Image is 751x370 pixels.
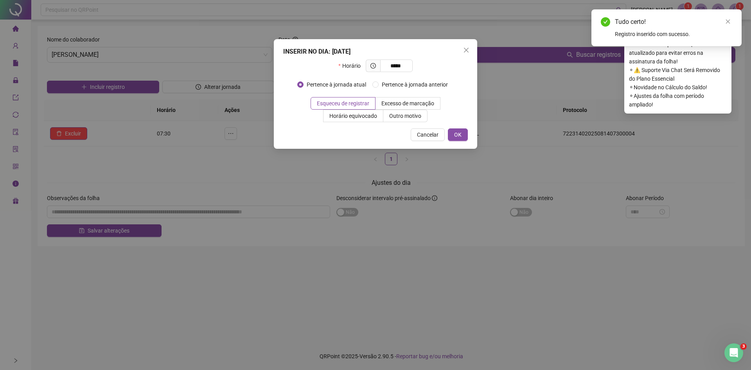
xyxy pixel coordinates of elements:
div: INSERIR NO DIA : [DATE] [283,47,468,56]
span: Outro motivo [389,113,421,119]
a: Close [724,17,732,26]
div: Registro inserido com sucesso. [615,30,732,38]
button: OK [448,128,468,141]
label: Horário [338,60,365,72]
span: ⚬ Ajustes da folha com período ampliado! [629,92,727,109]
span: 3 [740,343,747,350]
span: Esqueceu de registrar [317,100,369,106]
span: Pertence à jornada anterior [379,80,451,89]
span: OK [454,130,462,139]
span: check-circle [601,17,610,27]
span: close [463,47,469,53]
span: ⚬ Novidade no Cálculo do Saldo! [629,83,727,92]
span: ⚬ Mantenha o aplicativo QRPoint atualizado para evitar erros na assinatura da folha! [629,40,727,66]
span: clock-circle [370,63,376,69]
button: Close [460,44,473,56]
span: ⚬ ⚠️ Suporte Via Chat Será Removido do Plano Essencial [629,66,727,83]
span: Horário equivocado [329,113,377,119]
span: close [725,19,731,24]
span: Excesso de marcação [381,100,434,106]
iframe: Intercom live chat [724,343,743,362]
span: Pertence à jornada atual [304,80,369,89]
span: Cancelar [417,130,438,139]
div: Tudo certo! [615,17,732,27]
button: Cancelar [411,128,445,141]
